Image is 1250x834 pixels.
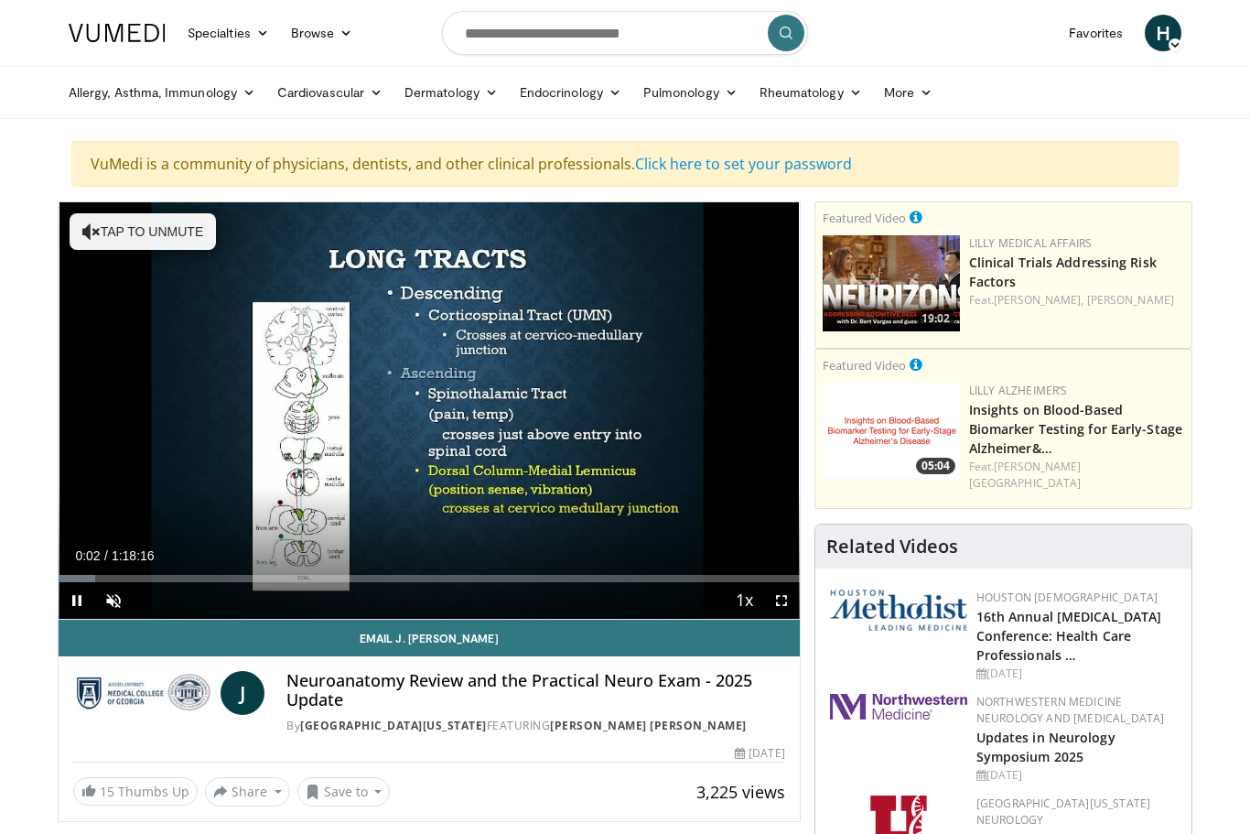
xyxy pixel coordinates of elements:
[280,15,364,51] a: Browse
[70,213,216,250] button: Tap to unmute
[59,575,800,582] div: Progress Bar
[69,24,166,42] img: VuMedi Logo
[300,718,487,733] a: [GEOGRAPHIC_DATA][US_STATE]
[823,383,960,479] a: 05:04
[727,582,763,619] button: Playback Rate
[205,777,290,807] button: Share
[823,383,960,479] img: 89d2bcdb-a0e3-4b93-87d8-cca2ef42d978.png.150x105_q85_crop-smart_upscale.png
[969,459,1082,491] a: [PERSON_NAME][GEOGRAPHIC_DATA]
[73,671,213,715] img: Medical College of Georgia - Augusta University
[286,718,784,734] div: By FEATURING
[635,154,852,174] a: Click here to set your password
[393,74,509,111] a: Dermatology
[59,202,800,620] video-js: Video Player
[95,582,132,619] button: Unmute
[976,767,1177,784] div: [DATE]
[749,74,873,111] a: Rheumatology
[696,781,785,803] span: 3,225 views
[112,548,155,563] span: 1:18:16
[830,694,967,720] img: 2a462fb6-9365-492a-ac79-3166a6f924d8.png.150x105_q85_autocrop_double_scale_upscale_version-0.2.jpg
[823,210,906,226] small: Featured Video
[969,235,1093,251] a: Lilly Medical Affairs
[297,777,391,807] button: Save to
[266,74,393,111] a: Cardiovascular
[916,458,955,474] span: 05:04
[221,671,264,715] a: J
[104,548,108,563] span: /
[1058,15,1134,51] a: Favorites
[830,590,967,631] img: 5e4488cc-e109-4a4e-9fd9-73bb9237ee91.png.150x105_q85_autocrop_double_scale_upscale_version-0.2.png
[632,74,749,111] a: Pulmonology
[976,590,1158,605] a: Houston [DEMOGRAPHIC_DATA]
[286,671,784,710] h4: Neuroanatomy Review and the Practical Neuro Exam - 2025 Update
[58,74,266,111] a: Allergy, Asthma, Immunology
[735,745,784,762] div: [DATE]
[969,459,1184,492] div: Feat.
[1145,15,1181,51] a: H
[976,666,1177,682] div: [DATE]
[994,292,1083,308] a: [PERSON_NAME],
[71,141,1179,187] div: VuMedi is a community of physicians, dentists, and other clinical professionals.
[442,11,808,55] input: Search topics, interventions
[976,694,1165,726] a: Northwestern Medicine Neurology and [MEDICAL_DATA]
[823,235,960,331] a: 19:02
[916,310,955,327] span: 19:02
[823,357,906,374] small: Featured Video
[976,608,1162,664] a: 16th Annual [MEDICAL_DATA] Conference: Health Care Professionals …
[1087,292,1174,308] a: [PERSON_NAME]
[100,783,114,800] span: 15
[969,383,1068,398] a: Lilly Alzheimer’s
[969,254,1157,290] a: Clinical Trials Addressing Risk Factors
[177,15,280,51] a: Specialties
[509,74,632,111] a: Endocrinology
[75,548,100,563] span: 0:02
[976,729,1115,765] a: Updates in Neurology Symposium 2025
[976,796,1151,828] a: [GEOGRAPHIC_DATA][US_STATE] Neurology
[969,292,1184,309] div: Feat.
[550,718,747,733] a: [PERSON_NAME] [PERSON_NAME]
[873,74,943,111] a: More
[73,777,198,806] a: 15 Thumbs Up
[823,235,960,331] img: 1541e73f-d457-4c7d-a135-57e066998777.png.150x105_q85_crop-smart_upscale.jpg
[59,582,95,619] button: Pause
[826,536,958,558] h4: Related Videos
[59,620,800,656] a: Email J. [PERSON_NAME]
[763,582,800,619] button: Fullscreen
[969,401,1182,457] a: Insights on Blood-Based Biomarker Testing for Early-Stage Alzheimer&…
